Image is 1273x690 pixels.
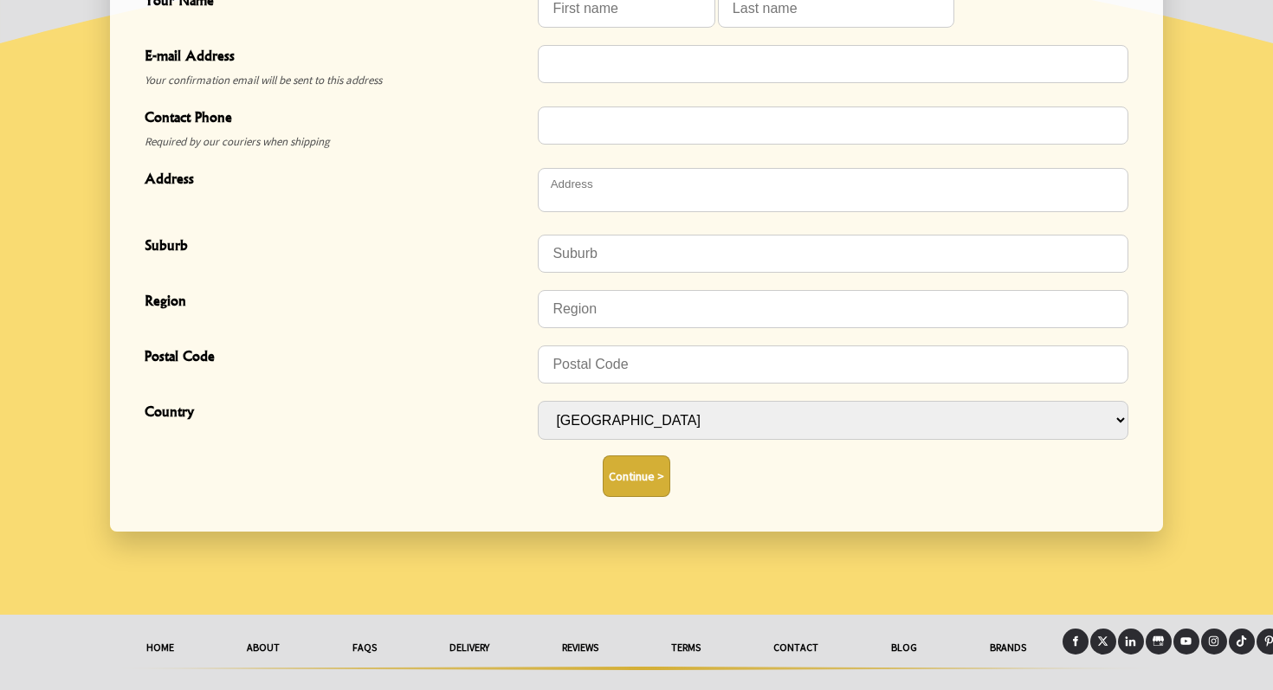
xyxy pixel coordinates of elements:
[1090,629,1116,655] a: X (Twitter)
[538,106,1128,145] input: Contact Phone
[210,629,316,667] a: About
[855,629,953,667] a: Blog
[316,629,413,667] a: FAQs
[145,132,529,152] span: Required by our couriers when shipping
[145,106,529,132] span: Contact Phone
[538,345,1128,384] input: Postal Code
[538,45,1128,83] input: E-mail Address
[145,235,529,260] span: Suburb
[538,401,1128,440] select: Country
[145,290,529,315] span: Region
[1229,629,1255,655] a: Tiktok
[145,168,529,193] span: Address
[953,629,1063,667] a: Brands
[1063,629,1089,655] a: Facebook
[635,629,737,667] a: Terms
[538,290,1128,328] input: Region
[110,629,210,667] a: HOME
[413,629,526,667] a: delivery
[1118,629,1144,655] a: LinkedIn
[145,70,529,91] span: Your confirmation email will be sent to this address
[526,629,635,667] a: reviews
[603,455,670,497] button: Continue >
[145,45,529,70] span: E-mail Address
[538,168,1128,212] textarea: Address
[538,235,1128,273] input: Suburb
[1173,629,1199,655] a: Youtube
[145,401,529,426] span: Country
[737,629,855,667] a: Contact
[145,345,529,371] span: Postal Code
[1201,629,1227,655] a: Instagram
